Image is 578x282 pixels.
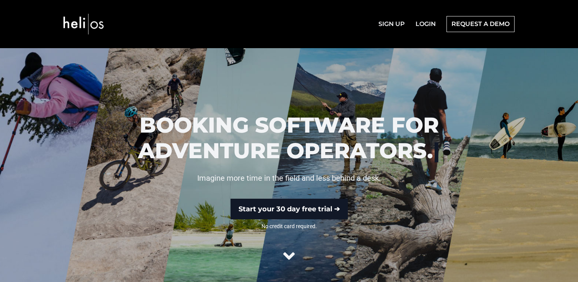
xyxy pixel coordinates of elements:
p: Imagine more time in the field and less behind a desk. [122,173,456,183]
a: Start your 30 day free trial ➔ [231,199,348,219]
h1: BOOKING SOFTWARE FOR [122,112,456,164]
span: | [433,138,440,164]
a: SIGN UP [374,16,409,32]
span: ADVENTURE OPERATORS. [138,138,433,164]
a: LOGIN [411,16,440,32]
a: REQUEST A DEMO [446,16,515,32]
span: No credit card required. [122,222,456,230]
img: Heli OS Logo [63,5,104,44]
